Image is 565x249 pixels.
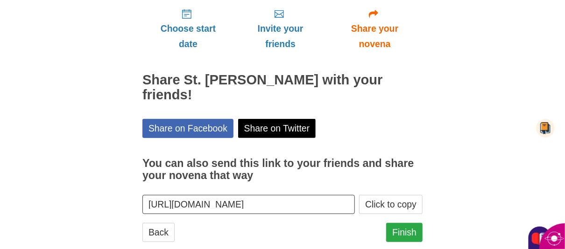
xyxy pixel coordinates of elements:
a: Back [142,223,175,242]
a: Invite your friends [234,1,327,56]
span: Invite your friends [243,21,318,52]
a: Finish [386,223,423,242]
a: Share on Twitter [238,119,316,138]
span: Share your novena [336,21,413,52]
h3: You can also send this link to your friends and share your novena that way [142,158,423,181]
a: Share your novena [327,1,423,56]
button: Click to copy [359,195,423,214]
h2: Share St. [PERSON_NAME] with your friends! [142,73,423,103]
a: Share on Facebook [142,119,233,138]
span: Choose start date [152,21,225,52]
a: Choose start date [142,1,234,56]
